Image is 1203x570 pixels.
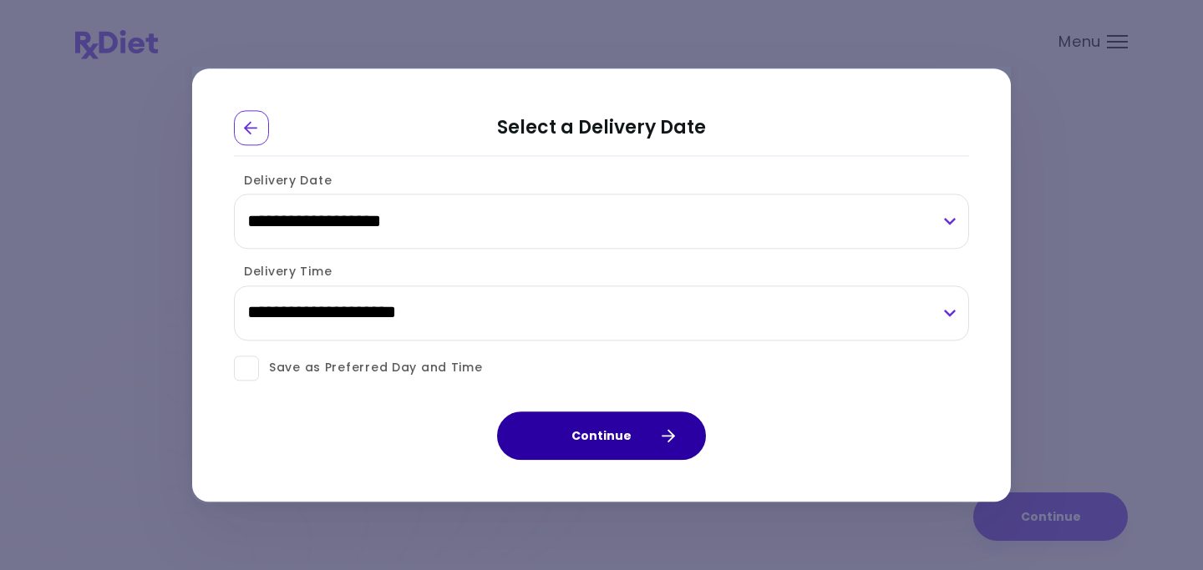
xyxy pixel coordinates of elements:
[497,411,706,460] button: Continue
[259,358,483,379] span: Save as Preferred Day and Time
[234,110,969,156] h2: Select a Delivery Date
[234,172,332,189] label: Delivery Date
[234,110,269,145] div: Go Back
[234,264,332,280] label: Delivery Time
